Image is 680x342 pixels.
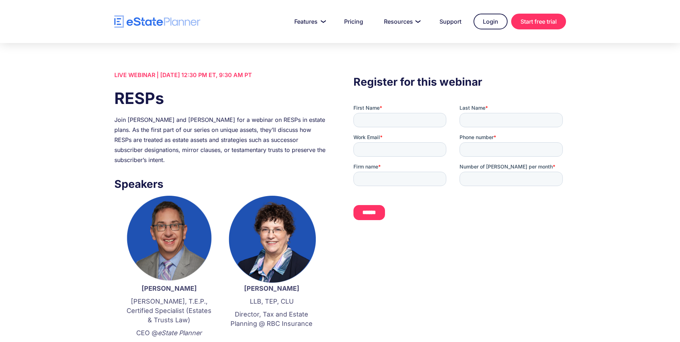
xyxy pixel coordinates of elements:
[375,14,427,29] a: Resources
[228,310,316,328] p: Director, Tax and Estate Planning @ RBC Insurance
[125,297,213,325] p: [PERSON_NAME], T.E.P., Certified Specialist (Estates & Trusts Law)
[228,297,316,306] p: LLB, TEP, CLU
[431,14,470,29] a: Support
[114,87,327,109] h1: RESPs
[142,285,197,292] strong: [PERSON_NAME]
[114,15,200,28] a: home
[158,329,202,337] em: eState Planner
[114,70,327,80] div: LIVE WEBINAR | [DATE] 12:30 PM ET, 9:30 AM PT
[286,14,332,29] a: Features
[474,14,508,29] a: Login
[336,14,372,29] a: Pricing
[511,14,566,29] a: Start free trial
[228,332,316,341] p: ‍
[353,73,566,90] h3: Register for this webinar
[353,104,566,233] iframe: Form 0
[114,115,327,165] div: Join [PERSON_NAME] and [PERSON_NAME] for a webinar on RESPs in estate plans. As the first part of...
[114,176,327,192] h3: Speakers
[244,285,299,292] strong: [PERSON_NAME]
[125,328,213,338] p: CEO @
